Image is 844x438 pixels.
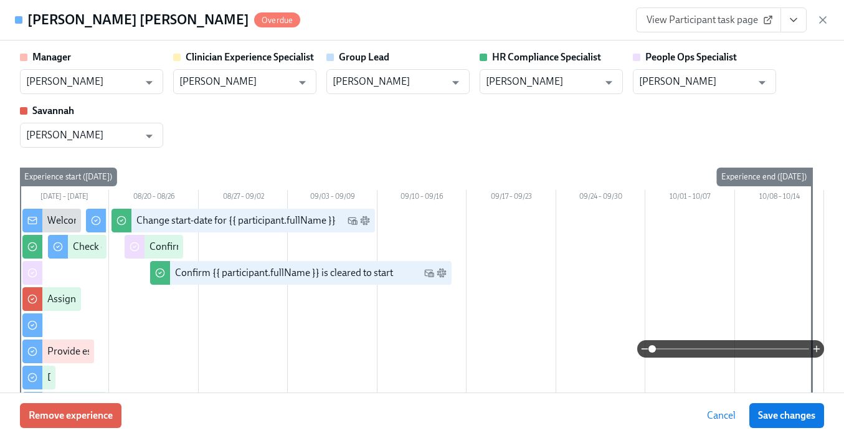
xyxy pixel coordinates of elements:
[175,266,393,280] div: Confirm {{ participant.fullName }} is cleared to start
[254,16,300,25] span: Overdue
[348,216,358,226] svg: Work Email
[32,51,71,63] strong: Manager
[716,168,812,186] div: Experience end ([DATE])
[698,403,744,428] button: Cancel
[556,190,645,206] div: 09/24 – 09/30
[707,409,736,422] span: Cancel
[467,190,556,206] div: 09/17 – 09/23
[752,73,772,92] button: Open
[293,73,312,92] button: Open
[186,51,314,63] strong: Clinician Experience Specialist
[199,190,288,206] div: 08/27 – 09/02
[29,409,113,422] span: Remove experience
[32,105,74,117] strong: Savannah
[446,73,465,92] button: Open
[599,73,619,92] button: Open
[360,216,370,226] svg: Slack
[645,190,734,206] div: 10/01 – 10/07
[636,7,781,32] a: View Participant task page
[645,51,737,63] strong: People Ops Specialist
[73,240,252,254] div: Check out our recommended laptop specs
[20,190,109,206] div: [DATE] – [DATE]
[647,14,771,26] span: View Participant task page
[47,292,541,306] div: Assign a Clinician Experience Specialist for {{ participant.fullName }} (start-date {{ participan...
[492,51,601,63] strong: HR Compliance Specialist
[140,126,159,146] button: Open
[424,268,434,278] svg: Work Email
[140,73,159,92] button: Open
[27,11,249,29] h4: [PERSON_NAME] [PERSON_NAME]
[758,409,815,422] span: Save changes
[749,403,824,428] button: Save changes
[339,51,389,63] strong: Group Lead
[437,268,447,278] svg: Slack
[19,168,117,186] div: Experience start ([DATE])
[149,240,281,254] div: Confirm cleared by People Ops
[136,214,336,227] div: Change start-date for {{ participant.fullName }}
[47,214,282,227] div: Welcome from the Charlie Health Compliance Team 👋
[735,190,824,206] div: 10/08 – 10/14
[20,403,121,428] button: Remove experience
[377,190,467,206] div: 09/10 – 09/16
[47,371,202,384] div: Do your background check in Checkr
[109,190,198,206] div: 08/20 – 08/26
[780,7,807,32] button: View task page
[288,190,377,206] div: 09/03 – 09/09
